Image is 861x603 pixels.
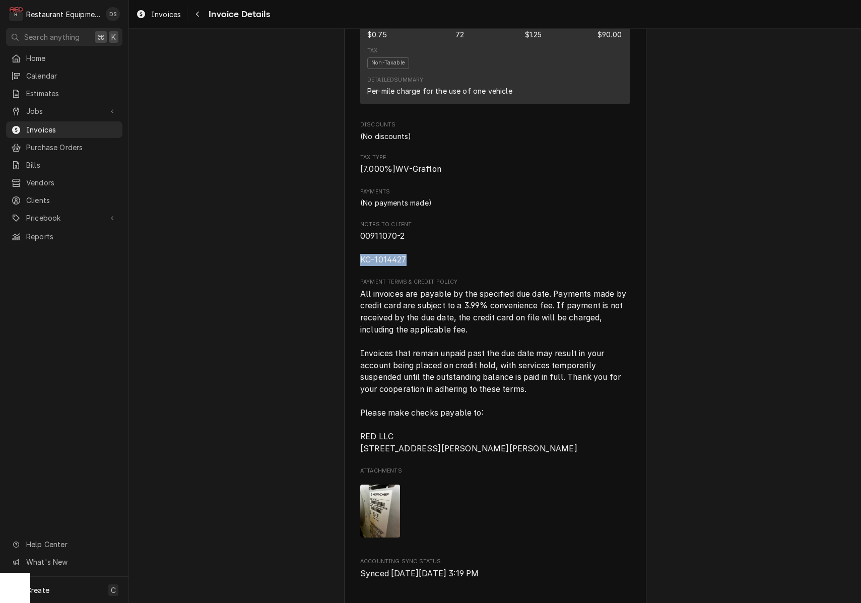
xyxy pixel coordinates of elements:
[360,467,630,546] div: Attachments
[26,539,116,550] span: Help Center
[360,221,630,229] span: Notes to Client
[6,139,122,156] a: Purchase Orders
[26,9,100,20] div: Restaurant Equipment Diagnostics
[26,195,117,206] span: Clients
[360,288,630,455] span: Payment Terms & Credit Policy
[367,57,409,69] span: Non-Taxable
[26,71,117,81] span: Calendar
[367,86,512,96] div: Per-mile charge for the use of one vehicle
[26,124,117,135] span: Invoices
[6,157,122,173] a: Bills
[26,88,117,99] span: Estimates
[111,32,116,42] span: K
[455,29,464,40] div: Quantity
[6,174,122,191] a: Vendors
[151,9,181,20] span: Invoices
[6,536,122,553] a: Go to Help Center
[24,32,80,42] span: Search anything
[9,7,23,21] div: Restaurant Equipment Diagnostics's Avatar
[360,278,630,286] span: Payment Terms & Credit Policy
[360,485,400,538] img: iXOOkPI4RU6wegvXcljN
[6,28,122,46] button: Search anything⌘K
[367,76,423,84] div: Detailed Summary
[360,164,441,174] span: [6%] West Virginia State [1%] West Virginia, Grafton City
[525,29,542,40] div: Price
[26,177,117,188] span: Vendors
[6,50,122,66] a: Home
[367,47,377,55] div: Tax
[455,20,469,40] div: Quantity
[97,32,104,42] span: ⌘
[360,188,630,208] div: Payments
[360,558,630,579] div: Accounting Sync Status
[360,163,630,175] span: Tax Type
[525,20,542,40] div: Price
[26,231,117,242] span: Reports
[26,106,102,116] span: Jobs
[6,228,122,245] a: Reports
[598,20,623,40] div: Amount
[360,188,630,196] label: Payments
[360,477,630,546] span: Attachments
[360,278,630,454] div: Payment Terms & Credit Policy
[6,68,122,84] a: Calendar
[26,586,49,594] span: Create
[26,142,117,153] span: Purchase Orders
[132,6,185,23] a: Invoices
[6,103,122,119] a: Go to Jobs
[360,289,628,453] span: All invoices are payable by the specified due date. Payments made by credit card are subject to a...
[106,7,120,21] div: Derek Stewart's Avatar
[360,154,630,175] div: Tax Type
[360,121,630,141] div: Discounts
[6,121,122,138] a: Invoices
[360,231,407,264] span: 00911070-2 KC-1014427
[367,20,400,40] div: Cost
[6,554,122,570] a: Go to What's New
[206,8,270,21] span: Invoice Details
[26,557,116,567] span: What's New
[367,29,387,40] div: Cost
[360,568,630,580] span: Accounting Sync Status
[26,213,102,223] span: Pricebook
[360,230,630,266] span: Notes to Client
[6,85,122,102] a: Estimates
[360,154,630,162] span: Tax Type
[360,467,630,475] span: Attachments
[598,29,622,40] div: Amount
[360,131,630,142] div: Discounts List
[6,210,122,226] a: Go to Pricebook
[26,160,117,170] span: Bills
[26,53,117,63] span: Home
[360,558,630,566] span: Accounting Sync Status
[9,7,23,21] div: R
[111,585,116,595] span: C
[6,192,122,209] a: Clients
[106,7,120,21] div: DS
[360,121,630,129] span: Discounts
[360,569,479,578] span: Synced [DATE][DATE] 3:19 PM
[360,221,630,266] div: Notes to Client
[189,6,206,22] button: Navigate back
